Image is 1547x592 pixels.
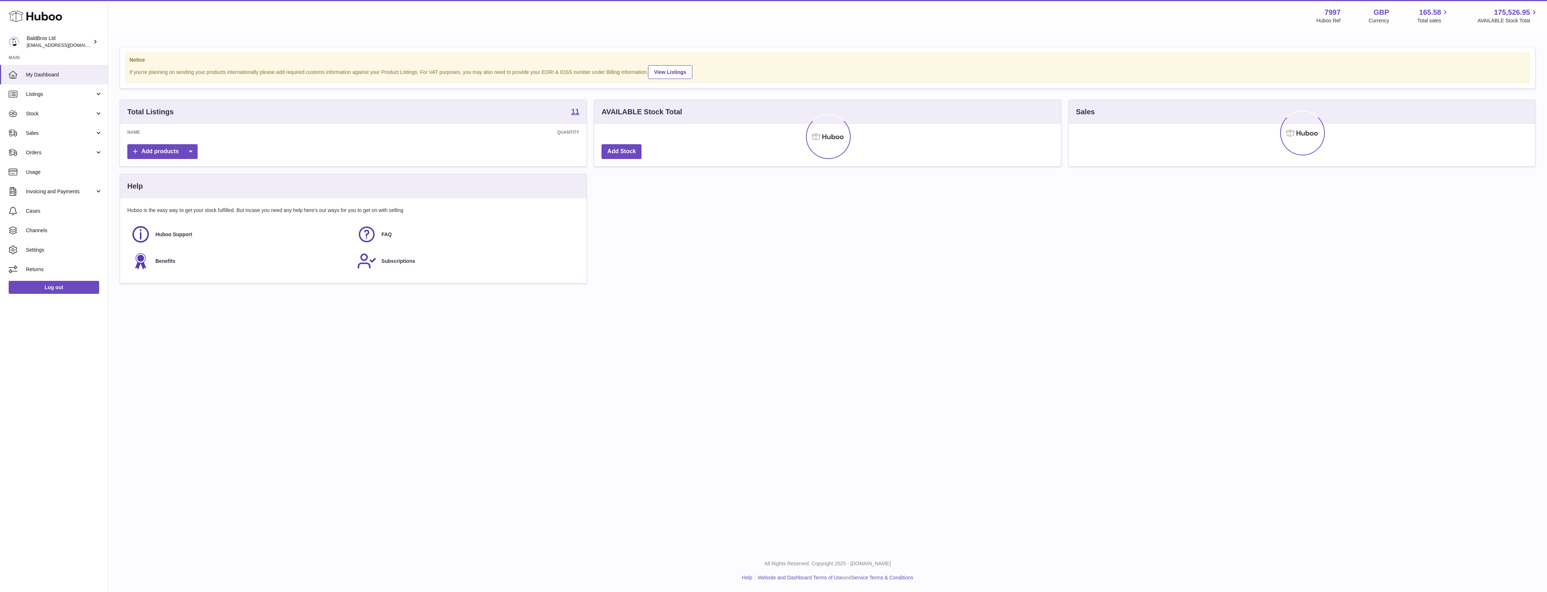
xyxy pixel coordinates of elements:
a: View Listings [648,65,692,79]
a: 165.58 Total sales [1417,8,1449,24]
a: Add products [127,144,198,159]
a: 175,526.95 AVAILABLE Stock Total [1477,8,1538,24]
a: Help [742,575,753,580]
strong: GBP [1374,8,1389,17]
strong: 11 [571,108,579,115]
span: Listings [26,91,95,98]
h3: Help [127,181,143,191]
h3: Total Listings [127,107,174,117]
div: If you're planning on sending your products internationally please add required customs informati... [129,64,1526,79]
h3: AVAILABLE Stock Total [601,107,682,117]
span: 165.58 [1419,8,1441,17]
span: 175,526.95 [1494,8,1530,17]
a: Benefits [131,251,350,271]
span: FAQ [382,231,392,238]
span: AVAILABLE Stock Total [1477,17,1538,24]
strong: 7997 [1325,8,1341,17]
a: Log out [9,281,99,294]
span: Channels [26,227,102,234]
span: Benefits [155,258,175,265]
div: Currency [1369,17,1389,24]
p: All Rights Reserved. Copyright 2025 - [DOMAIN_NAME] [114,560,1541,567]
a: Subscriptions [357,251,576,271]
p: Huboo is the easy way to get your stock fulfilled. But incase you need any help here's our ways f... [127,207,579,214]
th: Name [120,124,319,141]
a: Website and Dashboard Terms of Use [758,575,843,580]
strong: Notice [129,57,1526,63]
span: Subscriptions [382,258,415,265]
div: Huboo Ref [1317,17,1341,24]
span: Huboo Support [155,231,192,238]
li: and [755,574,913,581]
img: internalAdmin-7997@internal.huboo.com [9,36,19,47]
span: Returns [26,266,102,273]
span: Orders [26,149,95,156]
span: Total sales [1417,17,1449,24]
span: [EMAIL_ADDRESS][DOMAIN_NAME] [27,42,106,48]
a: 11 [571,108,579,116]
th: Quantity [319,124,587,141]
span: Stock [26,110,95,117]
span: My Dashboard [26,71,102,78]
a: Service Terms & Conditions [851,575,913,580]
a: Add Stock [601,144,642,159]
a: Huboo Support [131,225,350,244]
div: BaldBros Ltd [27,35,92,49]
span: Sales [26,130,95,137]
a: FAQ [357,225,576,244]
span: Cases [26,208,102,215]
span: Usage [26,169,102,176]
span: Invoicing and Payments [26,188,95,195]
span: Settings [26,247,102,253]
h3: Sales [1076,107,1095,117]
